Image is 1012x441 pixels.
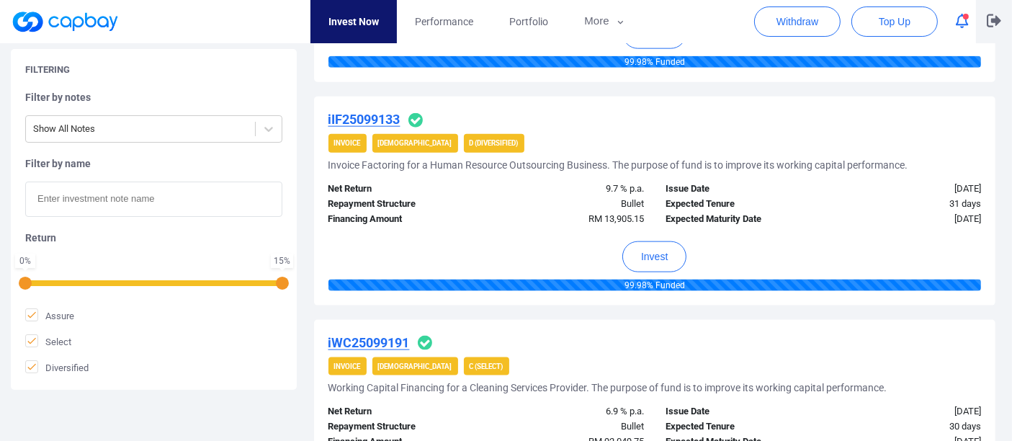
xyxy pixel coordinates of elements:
[655,197,823,212] div: Expected Tenure
[328,56,981,68] div: 99.98 % Funded
[318,404,486,419] div: Net Return
[823,182,992,197] div: [DATE]
[328,112,400,127] u: iIF25099133
[655,404,823,419] div: Issue Date
[823,212,992,227] div: [DATE]
[823,419,992,435] div: 30 days
[378,362,452,370] strong: [DEMOGRAPHIC_DATA]
[25,334,71,349] span: Select
[486,404,655,419] div: 6.9 % p.a.
[378,139,452,147] strong: [DEMOGRAPHIC_DATA]
[18,257,32,265] div: 0 %
[334,139,361,147] strong: Invoice
[25,157,282,170] h5: Filter by name
[754,6,841,37] button: Withdraw
[318,419,486,435] div: Repayment Structure
[25,231,282,244] h5: Return
[318,197,486,212] div: Repayment Structure
[486,182,655,197] div: 9.7 % p.a.
[25,63,70,76] h5: Filtering
[823,404,992,419] div: [DATE]
[328,381,887,394] h5: Working Capital Financing for a Cleaning Services Provider. The purpose of fund is to improve its...
[879,14,910,29] span: Top Up
[328,159,908,171] h5: Invoice Factoring for a Human Resource Outsourcing Business. The purpose of fund is to improve it...
[328,335,410,350] u: iWC25099191
[486,197,655,212] div: Bullet
[509,14,548,30] span: Portfolio
[415,14,473,30] span: Performance
[470,139,519,147] strong: D (Diversified)
[334,362,361,370] strong: Invoice
[622,241,686,272] button: Invest
[851,6,938,37] button: Top Up
[274,257,290,265] div: 15 %
[655,419,823,435] div: Expected Tenure
[486,419,655,435] div: Bullet
[470,362,503,370] strong: C (Select)
[318,182,486,197] div: Net Return
[328,280,981,291] div: 99.98 % Funded
[655,182,823,197] div: Issue Date
[25,360,89,375] span: Diversified
[25,182,282,217] input: Enter investment note name
[318,212,486,227] div: Financing Amount
[25,91,282,104] h5: Filter by notes
[823,197,992,212] div: 31 days
[25,308,74,323] span: Assure
[588,213,644,224] span: RM 13,905.15
[655,212,823,227] div: Expected Maturity Date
